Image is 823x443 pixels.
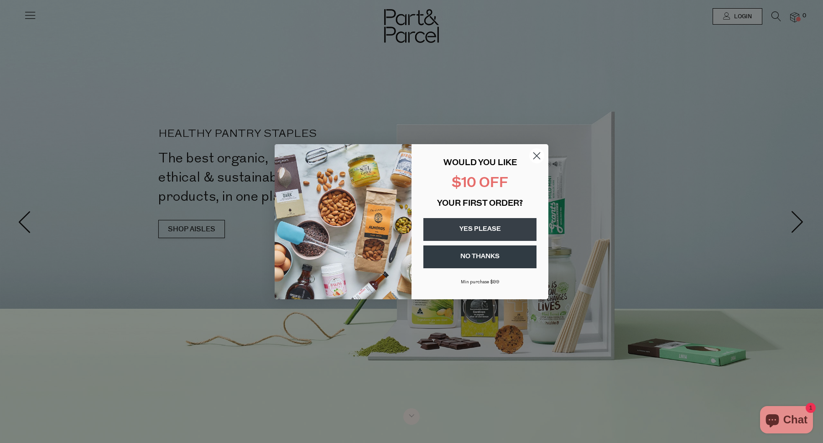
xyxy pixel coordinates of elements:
button: NO THANKS [423,245,537,268]
span: YOUR FIRST ORDER? [437,200,523,208]
span: WOULD YOU LIKE [443,159,517,167]
inbox-online-store-chat: Shopify online store chat [757,406,816,436]
img: 43fba0fb-7538-40bc-babb-ffb1a4d097bc.jpeg [275,144,411,299]
span: $10 OFF [452,177,508,191]
button: Close dialog [529,148,545,164]
span: Min purchase $99 [461,280,500,285]
button: YES PLEASE [423,218,537,241]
